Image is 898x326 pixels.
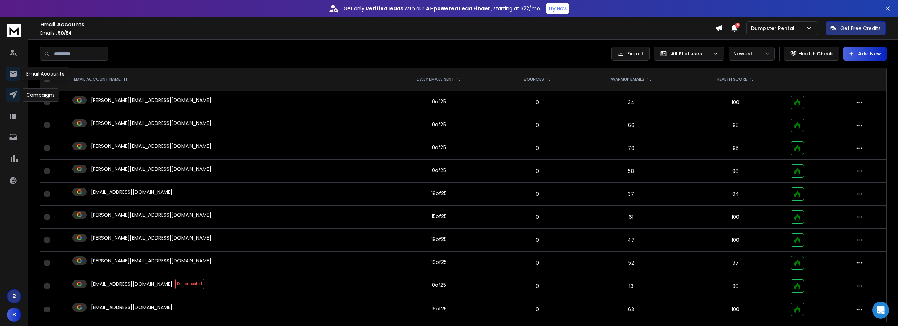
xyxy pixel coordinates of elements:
[577,91,685,114] td: 34
[826,21,886,35] button: Get Free Credits
[840,25,881,32] p: Get Free Credits
[685,298,786,321] td: 100
[717,77,747,82] p: HEALTH SCORE
[546,3,569,14] button: Try Now
[577,160,685,183] td: 58
[91,165,211,173] p: [PERSON_NAME][EMAIL_ADDRESS][DOMAIN_NAME]
[501,259,573,266] p: 0
[74,77,128,82] div: EMAIL ACCOUNT NAME
[501,283,573,290] p: 0
[431,236,447,243] div: 19 of 25
[432,121,446,128] div: 0 of 25
[611,77,644,82] p: WARMUP EMAILS
[729,47,775,61] button: Newest
[366,5,403,12] strong: verified leads
[784,47,839,61] button: Health Check
[432,144,446,151] div: 0 of 25
[501,122,573,129] p: 0
[685,252,786,274] td: 97
[501,191,573,198] p: 0
[431,259,447,266] div: 19 of 25
[7,308,21,322] button: B
[432,98,446,105] div: 0 of 25
[671,50,710,57] p: All Statuses
[685,229,786,252] td: 100
[417,77,454,82] p: DAILY EMAILS SENT
[432,167,446,174] div: 0 of 25
[431,305,447,312] div: 16 of 25
[798,50,833,57] p: Health Check
[22,67,69,80] div: Email Accounts
[524,77,544,82] p: BOUNCES
[735,23,740,28] span: 6
[685,137,786,160] td: 95
[751,25,797,32] p: Dumpster Rental
[577,183,685,206] td: 37
[175,279,204,289] span: Disconnected
[40,30,715,36] p: Emails :
[40,20,715,29] h1: Email Accounts
[685,274,786,298] td: 90
[685,206,786,229] td: 100
[501,306,573,313] p: 0
[91,304,172,311] p: [EMAIL_ADDRESS][DOMAIN_NAME]
[432,282,446,289] div: 0 of 25
[7,24,21,37] img: logo
[501,99,573,106] p: 0
[577,252,685,274] td: 52
[22,88,59,102] div: Campaigns
[685,160,786,183] td: 98
[611,47,650,61] button: Export
[91,280,172,288] p: [EMAIL_ADDRESS][DOMAIN_NAME]
[91,188,172,195] p: [EMAIL_ADDRESS][DOMAIN_NAME]
[872,302,889,319] div: Open Intercom Messenger
[548,5,567,12] p: Try Now
[91,257,211,264] p: [PERSON_NAME][EMAIL_ADDRESS][DOMAIN_NAME]
[577,114,685,137] td: 66
[344,5,540,12] p: Get only with our starting at $22/mo
[91,234,211,241] p: [PERSON_NAME][EMAIL_ADDRESS][DOMAIN_NAME]
[577,137,685,160] td: 70
[58,30,72,36] span: 50 / 54
[91,211,211,218] p: [PERSON_NAME][EMAIL_ADDRESS][DOMAIN_NAME]
[501,168,573,175] p: 0
[577,206,685,229] td: 61
[501,213,573,221] p: 0
[91,143,211,150] p: [PERSON_NAME][EMAIL_ADDRESS][DOMAIN_NAME]
[685,91,786,114] td: 100
[685,183,786,206] td: 94
[426,5,492,12] strong: AI-powered Lead Finder,
[685,114,786,137] td: 95
[91,120,211,127] p: [PERSON_NAME][EMAIL_ADDRESS][DOMAIN_NAME]
[577,229,685,252] td: 47
[432,213,447,220] div: 15 of 25
[91,97,211,104] p: [PERSON_NAME][EMAIL_ADDRESS][DOMAIN_NAME]
[577,274,685,298] td: 13
[843,47,887,61] button: Add New
[501,236,573,243] p: 0
[431,190,447,197] div: 18 of 25
[577,298,685,321] td: 63
[501,145,573,152] p: 0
